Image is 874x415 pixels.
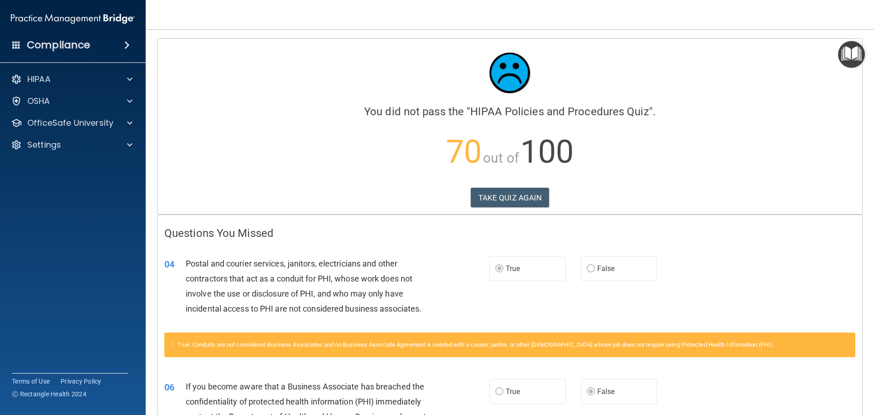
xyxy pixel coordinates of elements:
span: True [506,264,520,273]
button: Open Resource Center [838,41,865,68]
h4: Compliance [27,39,90,51]
span: True. Conduits are not considered Business Associates and no Business Associate Agreement is need... [178,341,774,348]
a: Terms of Use [12,377,50,386]
input: False [587,266,595,272]
span: Ⓒ Rectangle Health 2024 [12,389,86,399]
a: OSHA [11,96,132,107]
a: Settings [11,139,132,150]
span: 04 [164,259,174,270]
span: True [506,387,520,396]
button: TAKE QUIZ AGAIN [471,188,549,208]
span: Postal and courier services, janitors, electricians and other contractors that act as a conduit f... [186,259,422,314]
a: HIPAA [11,74,132,85]
h4: Questions You Missed [164,227,855,239]
input: False [587,389,595,395]
span: 100 [520,133,574,170]
span: out of [483,150,519,166]
p: OfficeSafe University [27,118,113,128]
span: HIPAA Policies and Procedures Quiz [470,105,649,118]
p: Settings [27,139,61,150]
span: 06 [164,382,174,393]
img: PMB logo [11,10,135,28]
h4: You did not pass the " ". [164,106,855,118]
span: False [597,264,615,273]
img: sad_face.ecc698e2.jpg [483,46,537,100]
p: OSHA [27,96,50,107]
input: True [495,389,503,395]
span: 70 [446,133,482,170]
a: Privacy Policy [61,377,102,386]
span: False [597,387,615,396]
a: OfficeSafe University [11,118,132,128]
input: True [495,266,503,272]
p: HIPAA [27,74,51,85]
